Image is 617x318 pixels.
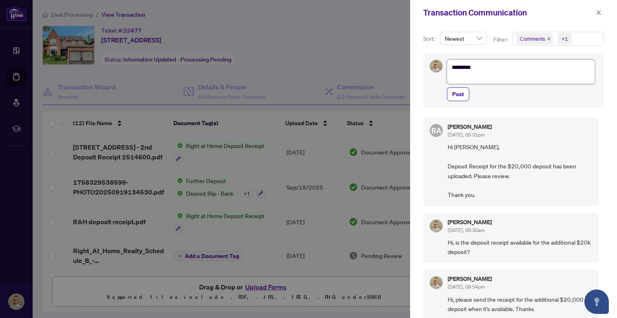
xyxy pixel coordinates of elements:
[448,219,492,225] h5: [PERSON_NAME]
[448,284,485,290] span: [DATE], 08:54pm
[448,238,593,257] span: Hi, is the deposit receipt available for the additional $20k deposit?
[430,220,442,232] img: Profile Icon
[520,35,545,43] span: Comments
[596,10,601,15] span: close
[423,34,437,43] p: Sort:
[423,7,593,19] div: Transaction Communication
[448,276,492,282] h5: [PERSON_NAME]
[516,33,553,44] span: Comments
[447,87,469,101] button: Post
[448,124,492,130] h5: [PERSON_NAME]
[430,60,442,72] img: Profile Icon
[448,227,484,233] span: [DATE], 09:30am
[493,35,509,44] p: Filter:
[431,125,442,136] span: RA
[430,276,442,289] img: Profile Icon
[448,295,593,314] span: Hi, please send the receipt for the additional $20,000 deposit when it's available. Thanks
[445,32,482,44] span: Newest
[547,37,551,41] span: close
[562,35,568,43] div: +1
[448,132,485,138] span: [DATE], 05:31pm
[584,289,609,314] button: Open asap
[448,142,593,199] span: Hi [PERSON_NAME], Deposit Receipt for the $20,000 deposit has been uploaded. Please review. Thank...
[452,88,464,101] span: Post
